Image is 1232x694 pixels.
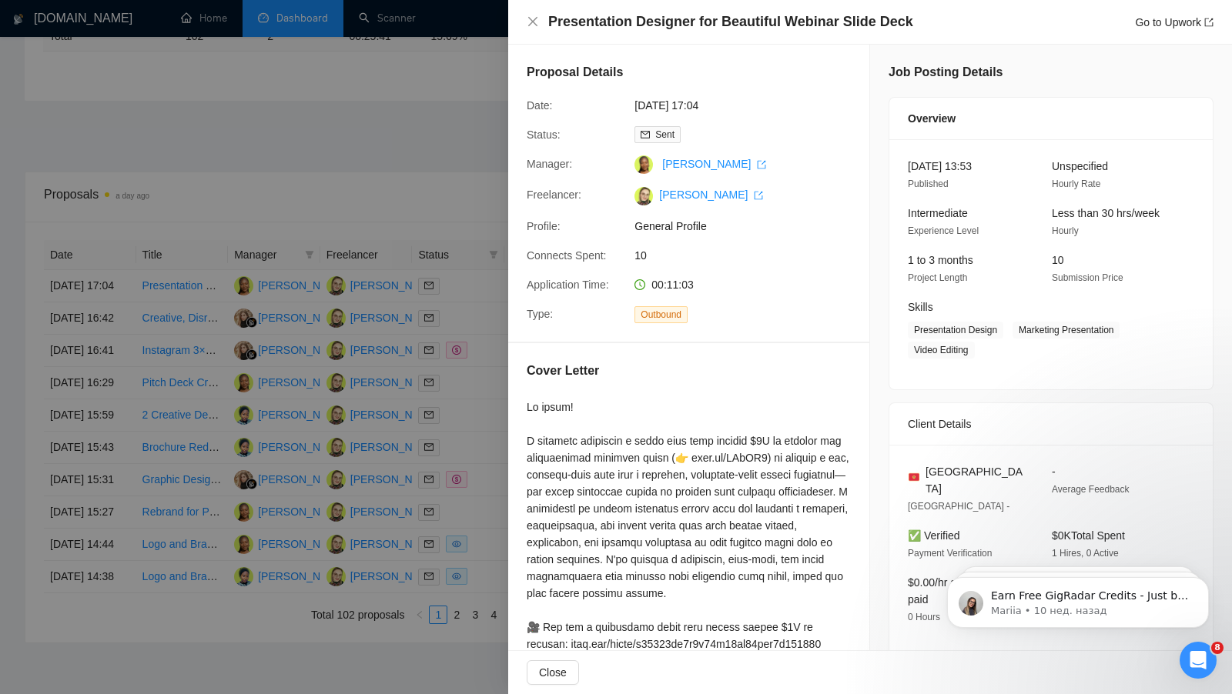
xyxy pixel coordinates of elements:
h5: Job Posting Details [889,63,1003,82]
span: Submission Price [1052,272,1123,283]
iframe: Intercom live chat [1180,642,1217,679]
span: 10 [634,247,865,264]
button: Close [527,15,539,28]
span: Marketing Presentation [1013,322,1120,339]
span: Overview [908,110,956,127]
span: 00:11:03 [651,279,694,291]
a: Go to Upworkexport [1135,16,1214,28]
a: [PERSON_NAME] export [659,189,763,201]
span: 1 to 3 months [908,254,973,266]
img: c1ANJdDIEFa5DN5yolPp7_u0ZhHZCEfhnwVqSjyrCV9hqZg5SCKUb7hD_oUrqvcJOM [634,187,653,205]
span: [DATE] 13:53 [908,160,972,172]
span: Project Length [908,272,967,283]
span: 8 [1211,642,1224,654]
span: 0 Hours [908,612,940,622]
span: Manager: [527,158,572,170]
a: [PERSON_NAME] export [662,158,766,170]
span: $0K Total Spent [1052,529,1125,542]
span: close [527,15,539,28]
span: Average Feedback [1052,484,1130,495]
button: Close [527,660,579,685]
iframe: Intercom notifications сообщение [924,545,1232,652]
span: 10 [1052,254,1064,266]
span: Outbound [634,306,688,323]
span: Hourly Rate [1052,179,1100,189]
span: - [1052,465,1056,478]
img: 🇲🇪 [909,472,919,482]
span: Presentation Design [908,322,1003,339]
span: [GEOGRAPHIC_DATA] [926,463,1027,497]
span: export [757,160,766,169]
h4: Presentation Designer for Beautiful Webinar Slide Deck [548,12,913,32]
span: [DATE] 17:04 [634,97,865,114]
span: Close [539,664,567,681]
span: Status: [527,128,561,141]
span: Intermediate [908,207,968,219]
span: $0.00/hr avg hourly rate paid [908,576,1022,606]
span: Skills [908,301,933,313]
span: Freelancer: [527,189,581,201]
span: General Profile [634,218,865,235]
span: Connects Spent: [527,249,607,262]
span: Type: [527,308,553,320]
div: Client Details [908,403,1194,445]
span: ✅ Verified [908,529,960,542]
span: Date: [527,99,552,112]
span: Hourly [1052,225,1079,236]
span: Payment Verification [908,548,992,559]
span: Unspecified [1052,160,1108,172]
p: Message from Mariia, sent 10 нед. назад [67,59,266,73]
span: Profile: [527,220,561,232]
span: [GEOGRAPHIC_DATA] - [908,501,1009,512]
span: mail [641,130,650,139]
span: clock-circle [634,279,645,290]
span: Published [908,179,949,189]
span: Experience Level [908,225,979,236]
span: Sent [655,129,675,140]
span: Video Editing [908,342,975,359]
h5: Cover Letter [527,362,599,380]
span: Application Time: [527,279,609,291]
span: Earn Free GigRadar Credits - Just by Sharing Your Story! 💬 Want more credits for sending proposal... [67,45,266,424]
span: Less than 30 hrs/week [1052,207,1160,219]
span: export [1204,18,1214,27]
span: export [754,191,763,200]
h5: Proposal Details [527,63,623,82]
